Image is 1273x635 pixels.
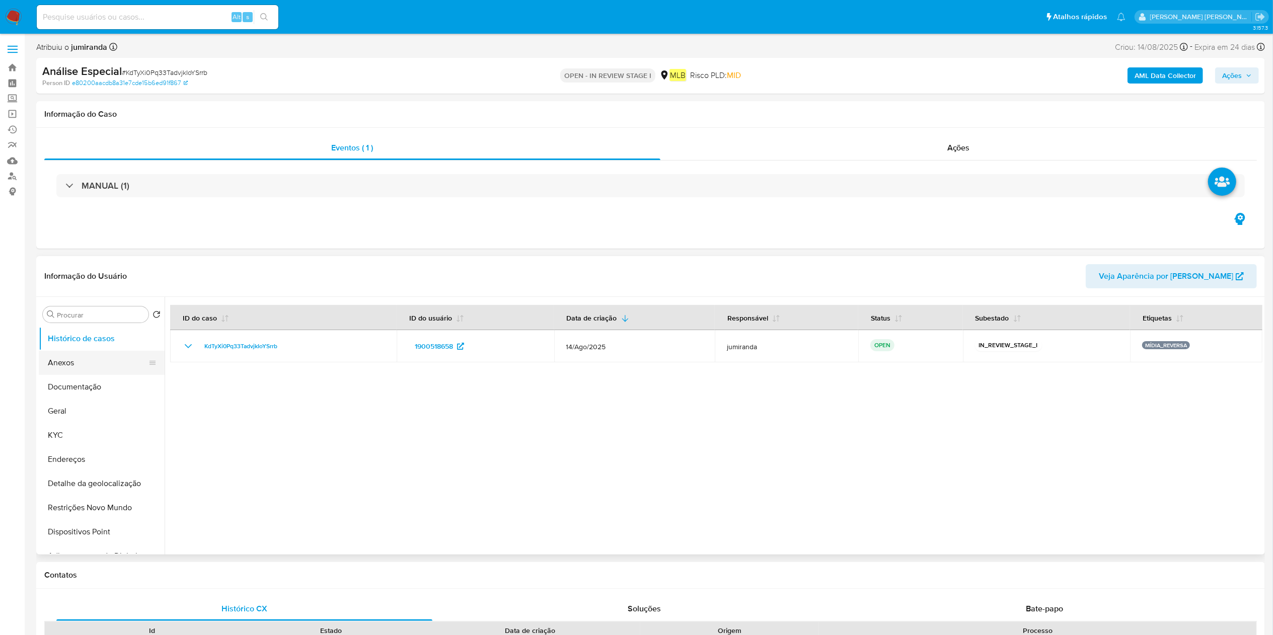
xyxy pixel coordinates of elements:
[37,11,278,24] input: Pesquise usuários ou casos...
[246,12,249,22] span: s
[39,544,165,568] button: Adiantamentos de Dinheiro
[233,12,241,22] span: Alt
[254,10,274,24] button: search-icon
[1194,42,1255,53] span: Expira em 24 dias
[39,351,157,375] button: Anexos
[42,78,70,88] b: Person ID
[221,603,267,614] span: Histórico CX
[1128,67,1203,84] button: AML Data Collector
[39,375,165,399] button: Documentação
[42,63,122,79] b: Análise Especial
[1150,12,1252,22] p: juliane.miranda@mercadolivre.com
[82,180,129,191] h3: MANUAL (1)
[1222,67,1242,84] span: Ações
[39,471,165,496] button: Detalhe da geolocalização
[1117,13,1126,21] a: Notificações
[47,310,55,319] button: Procurar
[690,70,741,81] span: Risco PLD:
[69,41,107,53] b: jumiranda
[36,42,107,53] span: Atribuiu o
[39,399,165,423] button: Geral
[39,520,165,544] button: Dispositivos Point
[39,423,165,447] button: KYC
[1135,67,1196,84] b: AML Data Collector
[1255,12,1265,22] a: Sair
[39,447,165,471] button: Endereços
[44,271,127,281] h1: Informação do Usuário
[1215,67,1259,84] button: Ações
[72,78,188,88] a: e80200aacdb8a31e7cde15b6ed91f867
[1190,40,1192,54] span: -
[44,109,1257,119] h1: Informação do Caso
[39,327,165,351] button: Histórico de casos
[628,603,661,614] span: Soluções
[1053,12,1107,22] span: Atalhos rápidos
[153,310,161,322] button: Retornar ao pedido padrão
[727,69,741,81] span: MID
[560,68,655,83] p: OPEN - IN REVIEW STAGE I
[1086,264,1257,288] button: Veja Aparência por [PERSON_NAME]
[947,142,970,153] span: Ações
[44,570,1257,580] h1: Contatos
[56,174,1245,197] div: MANUAL (1)
[122,67,207,77] span: # KdTyXi0Pq33TadvjkIoYSrrb
[1115,40,1188,54] div: Criou: 14/08/2025
[1099,264,1233,288] span: Veja Aparência por [PERSON_NAME]
[57,310,144,320] input: Procurar
[39,496,165,520] button: Restrições Novo Mundo
[331,142,373,153] span: Eventos ( 1 )
[1026,603,1063,614] span: Bate-papo
[669,69,686,81] em: MLB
